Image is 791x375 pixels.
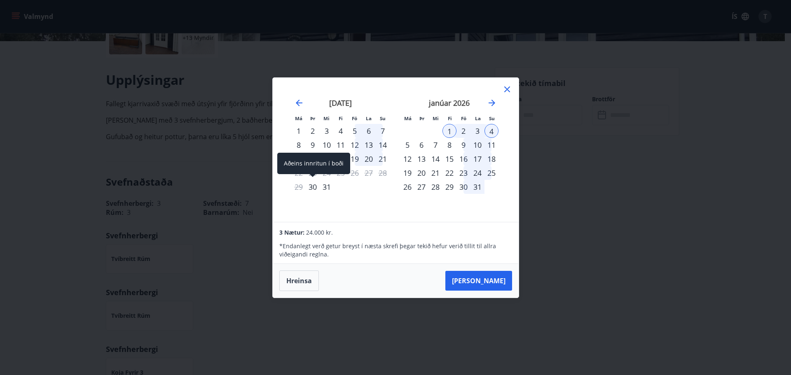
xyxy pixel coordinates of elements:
div: 27 [414,180,428,194]
td: Choose miðvikudagur, 21. janúar 2026 as your check-in date. It’s available. [428,166,442,180]
strong: janúar 2026 [429,98,470,108]
div: 21 [428,166,442,180]
div: 17 [470,152,484,166]
small: Su [489,115,495,121]
td: Choose sunnudagur, 11. janúar 2026 as your check-in date. It’s available. [484,138,498,152]
div: 11 [334,138,348,152]
td: Choose þriðjudagur, 30. desember 2025 as your check-in date. It’s available. [306,180,320,194]
div: Aðeins innritun í boði [277,153,350,174]
td: Choose sunnudagur, 18. janúar 2026 as your check-in date. It’s available. [484,152,498,166]
div: 16 [456,152,470,166]
td: Choose mánudagur, 26. janúar 2026 as your check-in date. It’s available. [400,180,414,194]
td: Choose laugardagur, 31. janúar 2026 as your check-in date. It’s available. [470,180,484,194]
td: Selected. föstudagur, 2. janúar 2026 [456,124,470,138]
td: Choose laugardagur, 10. janúar 2026 as your check-in date. It’s available. [470,138,484,152]
small: Þr [419,115,424,121]
td: Choose fimmtudagur, 18. desember 2025 as your check-in date. It’s available. [334,152,348,166]
div: 13 [362,138,376,152]
td: Choose föstudagur, 16. janúar 2026 as your check-in date. It’s available. [456,152,470,166]
div: 9 [456,138,470,152]
small: La [366,115,372,121]
div: 18 [484,152,498,166]
div: 28 [428,180,442,194]
td: Choose mánudagur, 8. desember 2025 as your check-in date. It’s available. [292,138,306,152]
td: Choose mánudagur, 12. janúar 2026 as your check-in date. It’s available. [400,152,414,166]
td: Choose miðvikudagur, 10. desember 2025 as your check-in date. It’s available. [320,138,334,152]
td: Choose sunnudagur, 14. desember 2025 as your check-in date. It’s available. [376,138,390,152]
div: 10 [320,138,334,152]
small: Þr [310,115,315,121]
td: Not available. sunnudagur, 28. desember 2025 [376,166,390,180]
small: Fi [448,115,452,121]
small: La [475,115,481,121]
td: Choose fimmtudagur, 8. janúar 2026 as your check-in date. It’s available. [442,138,456,152]
div: 11 [484,138,498,152]
div: 24 [470,166,484,180]
td: Choose fimmtudagur, 4. desember 2025 as your check-in date. It’s available. [334,124,348,138]
div: 4 [484,124,498,138]
td: Choose föstudagur, 23. janúar 2026 as your check-in date. It’s available. [456,166,470,180]
td: Choose sunnudagur, 25. janúar 2026 as your check-in date. It’s available. [484,166,498,180]
div: 8 [442,138,456,152]
td: Choose miðvikudagur, 17. desember 2025 as your check-in date. It’s available. [320,152,334,166]
td: Choose föstudagur, 19. desember 2025 as your check-in date. It’s available. [348,152,362,166]
td: Choose þriðjudagur, 27. janúar 2026 as your check-in date. It’s available. [414,180,428,194]
td: Choose laugardagur, 13. desember 2025 as your check-in date. It’s available. [362,138,376,152]
td: Choose föstudagur, 5. desember 2025 as your check-in date. It’s available. [348,124,362,138]
div: 21 [376,152,390,166]
div: 20 [362,152,376,166]
div: 18 [334,152,348,166]
td: Choose föstudagur, 12. desember 2025 as your check-in date. It’s available. [348,138,362,152]
strong: [DATE] [329,98,352,108]
div: 8 [292,138,306,152]
div: 10 [470,138,484,152]
div: 7 [376,124,390,138]
div: 31 [470,180,484,194]
td: Choose fimmtudagur, 15. janúar 2026 as your check-in date. It’s available. [442,152,456,166]
span: 3 Nætur: [279,228,304,236]
div: Move backward to switch to the previous month. [294,98,304,108]
td: Choose sunnudagur, 21. desember 2025 as your check-in date. It’s available. [376,152,390,166]
div: 17 [320,152,334,166]
td: Not available. mánudagur, 29. desember 2025 [292,180,306,194]
div: 22 [442,166,456,180]
div: 2 [306,124,320,138]
td: Choose laugardagur, 6. desember 2025 as your check-in date. It’s available. [362,124,376,138]
div: 19 [348,152,362,166]
div: 5 [400,138,414,152]
div: Move forward to switch to the next month. [487,98,497,108]
td: Choose mánudagur, 19. janúar 2026 as your check-in date. It’s available. [400,166,414,180]
small: Fi [339,115,343,121]
div: 16 [306,152,320,166]
td: Choose þriðjudagur, 16. desember 2025 as your check-in date. It’s available. [306,152,320,166]
small: Fö [352,115,357,121]
div: 19 [400,166,414,180]
div: 13 [414,152,428,166]
small: Mi [323,115,330,121]
div: 3 [470,124,484,138]
div: 6 [414,138,428,152]
div: 9 [306,138,320,152]
div: 15 [442,152,456,166]
td: Choose mánudagur, 5. janúar 2026 as your check-in date. It’s available. [400,138,414,152]
td: Choose laugardagur, 17. janúar 2026 as your check-in date. It’s available. [470,152,484,166]
td: Choose þriðjudagur, 20. janúar 2026 as your check-in date. It’s available. [414,166,428,180]
div: 29 [442,180,456,194]
div: 20 [414,166,428,180]
p: * Endanlegt verð getur breyst í næsta skrefi þegar tekið hefur verið tillit til allra viðeigandi ... [279,242,512,259]
div: 25 [484,166,498,180]
div: Calendar [283,88,509,212]
td: Choose miðvikudagur, 7. janúar 2026 as your check-in date. It’s available. [428,138,442,152]
td: Choose mánudagur, 15. desember 2025 as your check-in date. It’s available. [292,152,306,166]
td: Choose miðvikudagur, 3. desember 2025 as your check-in date. It’s available. [320,124,334,138]
div: 31 [320,180,334,194]
div: 5 [348,124,362,138]
div: 6 [362,124,376,138]
td: Choose laugardagur, 24. janúar 2026 as your check-in date. It’s available. [470,166,484,180]
button: [PERSON_NAME] [445,271,512,291]
small: Su [380,115,386,121]
div: 14 [428,152,442,166]
div: 23 [456,166,470,180]
td: Choose þriðjudagur, 13. janúar 2026 as your check-in date. It’s available. [414,152,428,166]
div: 1 [442,124,456,138]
